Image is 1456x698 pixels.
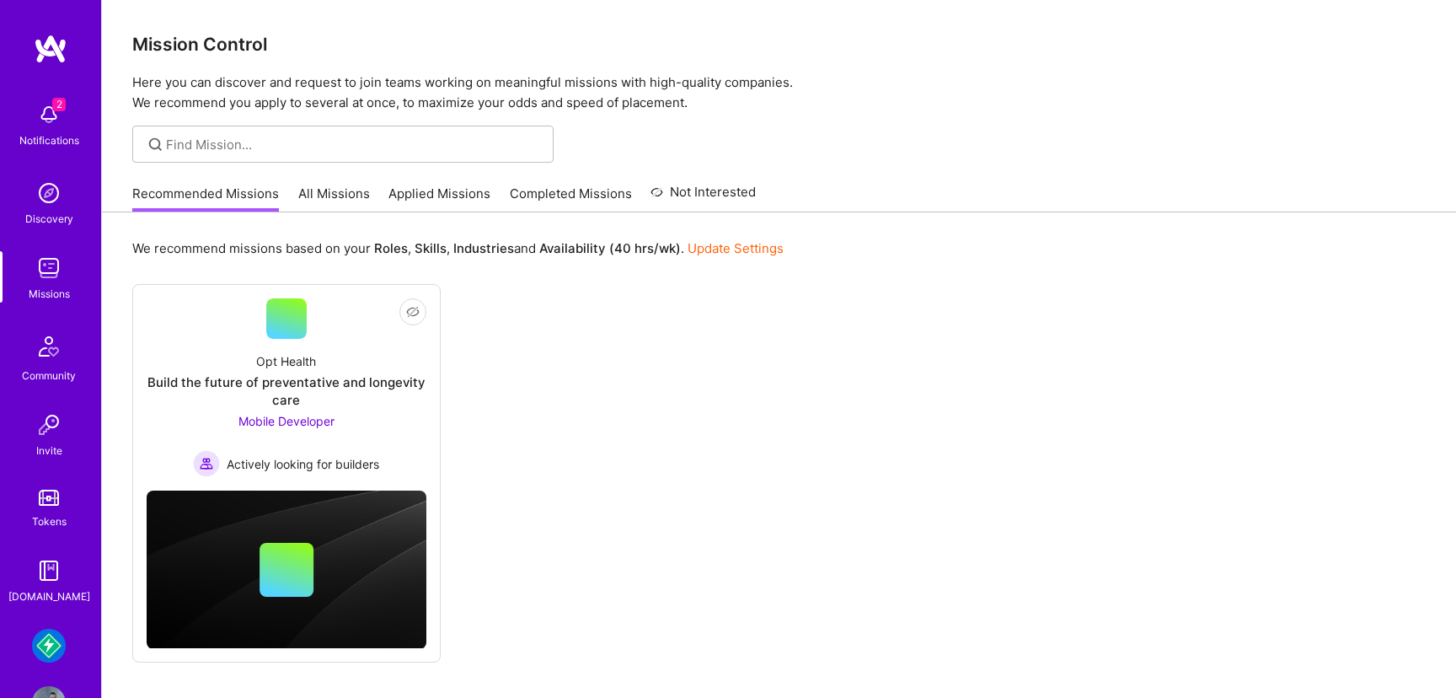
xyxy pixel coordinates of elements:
i: icon SearchGrey [146,135,165,154]
div: Missions [29,285,70,303]
a: Opt HealthBuild the future of preventative and longevity careMobile Developer Actively looking fo... [147,298,426,477]
img: guide book [32,554,66,588]
div: Notifications [19,132,79,149]
img: cover [147,491,426,649]
div: Build the future of preventative and longevity care [147,373,426,409]
span: 2 [52,98,66,111]
div: Invite [36,442,62,459]
a: Applied Missions [388,185,490,212]
a: Recommended Missions [132,185,279,212]
a: Completed Missions [510,185,632,212]
img: Invite [32,408,66,442]
b: Skills [415,240,447,256]
img: logo [34,34,67,64]
img: teamwork [32,251,66,285]
input: Find Mission... [166,136,541,153]
img: tokens [39,490,59,506]
span: Mobile Developer [238,414,335,428]
b: Roles [374,240,408,256]
a: Not Interested [650,182,756,212]
div: [DOMAIN_NAME] [8,588,90,605]
i: icon EyeClosed [406,305,420,319]
img: bell [32,98,66,132]
div: Community [22,367,76,384]
p: We recommend missions based on your , , and . [132,239,784,257]
img: Actively looking for builders [193,450,220,477]
div: Discovery [25,210,73,228]
img: discovery [32,176,66,210]
div: Tokens [32,513,67,530]
p: Here you can discover and request to join teams working on meaningful missions with high-quality ... [132,72,1426,113]
a: All Missions [298,185,370,212]
b: Availability (40 hrs/wk) [539,240,681,256]
a: Mudflap: Fintech for Trucking [28,629,70,663]
img: Mudflap: Fintech for Trucking [32,629,66,663]
div: Opt Health [256,352,316,370]
span: Actively looking for builders [227,455,379,473]
img: Community [29,326,69,367]
a: Update Settings [688,240,784,256]
h3: Mission Control [132,34,1426,55]
b: Industries [453,240,514,256]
